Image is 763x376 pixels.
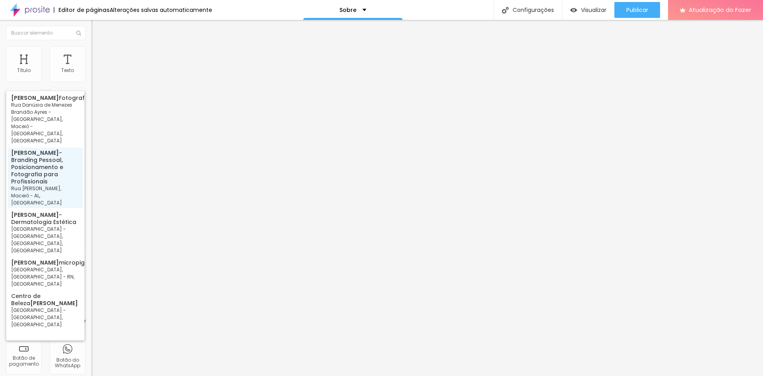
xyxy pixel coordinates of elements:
[61,67,74,74] font: Texto
[91,20,763,376] iframe: Editor
[614,2,660,18] button: Publicar
[570,7,577,14] img: view-1.svg
[689,6,751,14] font: Atualização do Fazer
[110,6,212,14] font: Alterações salvas automaticamente
[6,26,85,40] input: Buscar elemento
[339,6,356,14] font: Sobre
[9,355,39,367] font: Botão de pagamento
[55,357,80,369] font: Botão do WhatsApp
[17,67,31,74] font: Título
[581,6,606,14] font: Visualizar
[502,7,509,14] img: Ícone
[76,31,81,35] img: Ícone
[58,6,110,14] font: Editor de páginas
[562,2,614,18] button: Visualizar
[513,6,554,14] font: Configurações
[626,6,648,14] font: Publicar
